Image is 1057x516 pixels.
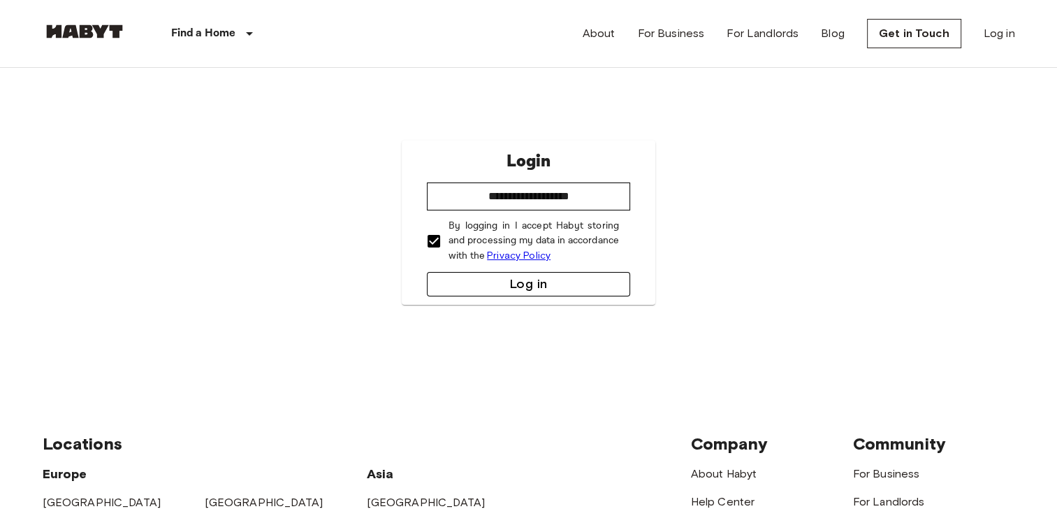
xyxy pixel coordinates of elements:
a: About Habyt [691,467,757,480]
a: For Business [637,25,704,42]
span: Locations [43,433,122,454]
a: Privacy Policy [487,250,551,261]
a: About [583,25,615,42]
a: Blog [821,25,845,42]
span: Asia [367,466,394,482]
a: Help Center [691,495,755,508]
a: [GEOGRAPHIC_DATA] [367,496,486,509]
a: For Landlords [727,25,799,42]
p: Find a Home [171,25,236,42]
a: For Business [853,467,920,480]
button: Log in [427,272,630,296]
img: Habyt [43,24,126,38]
p: Login [506,149,551,174]
a: Get in Touch [867,19,961,48]
a: Log in [984,25,1015,42]
a: [GEOGRAPHIC_DATA] [205,496,323,509]
span: Europe [43,466,87,482]
span: Company [691,433,768,454]
a: For Landlords [853,495,925,508]
p: By logging in I accept Habyt storing and processing my data in accordance with the [449,219,619,264]
a: [GEOGRAPHIC_DATA] [43,496,161,509]
span: Community [853,433,946,454]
